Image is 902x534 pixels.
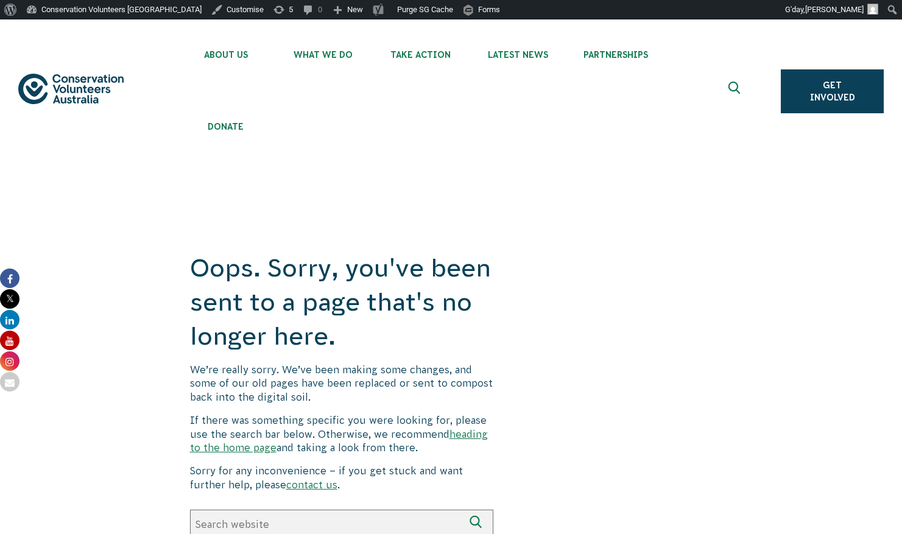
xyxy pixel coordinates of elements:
span: [PERSON_NAME] [805,5,864,14]
button: Expand search box Close search box [721,77,750,106]
span: Latest News [470,50,567,60]
li: Take Action [372,19,470,91]
span: Partnerships [567,50,664,60]
a: heading to the home page [190,429,488,453]
a: Get Involved [781,69,884,113]
span: About Us [177,50,275,60]
p: Sorry for any inconvenience – if you get stuck and want further help, please . [190,464,493,491]
li: About Us [177,19,275,91]
p: We’re really sorry. We’ve been making some changes, and some of our old pages have been replaced ... [190,363,493,404]
span: Expand search box [728,82,744,101]
li: What We Do [275,19,372,91]
h1: Oops. Sorry, you've been sent to a page that's no longer here. [190,251,493,353]
span: What We Do [275,50,372,60]
a: contact us [286,479,337,490]
span: Take Action [372,50,470,60]
img: logo.svg [18,74,124,104]
span: Donate [177,122,275,132]
p: If there was something specific you were looking for, please use the search bar below. Otherwise,... [190,413,493,454]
